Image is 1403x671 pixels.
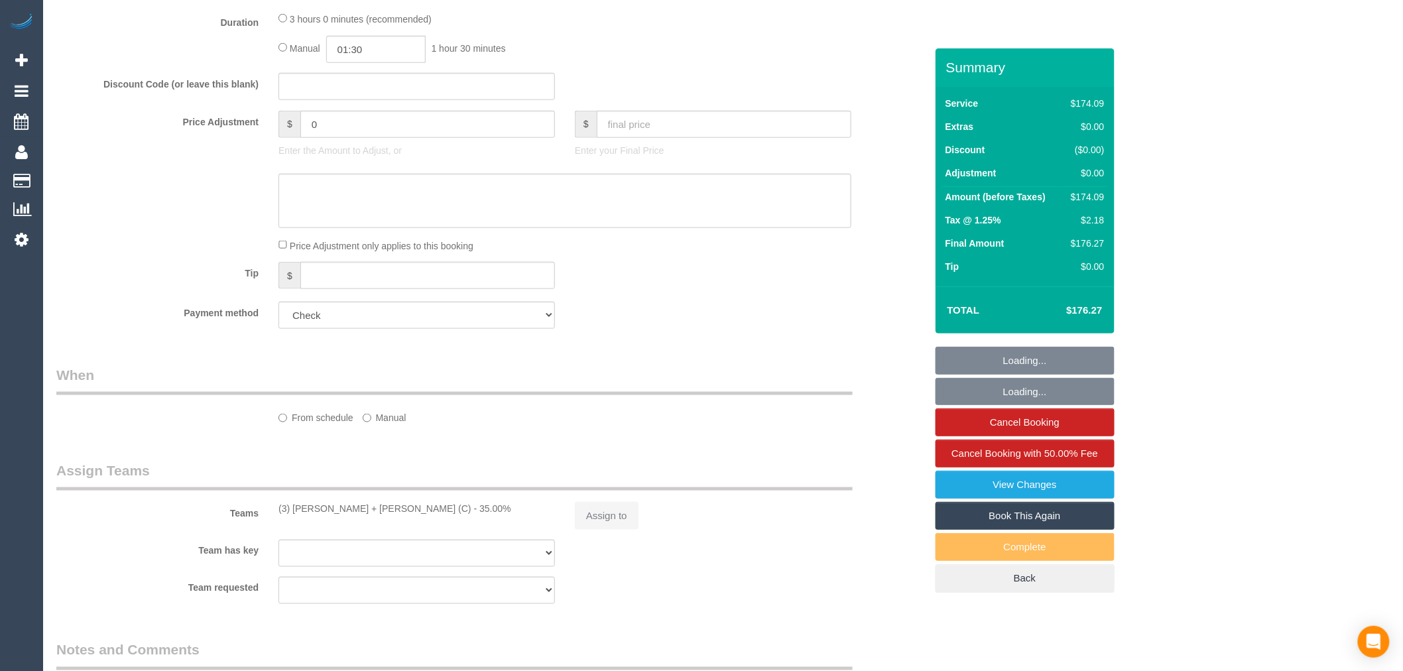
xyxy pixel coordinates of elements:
div: $2.18 [1066,213,1104,227]
input: From schedule [278,414,287,422]
div: $174.09 [1066,190,1104,204]
span: 3 hours 0 minutes (recommended) [290,14,432,25]
a: Cancel Booking [936,408,1115,436]
label: From schedule [278,406,353,424]
span: Cancel Booking with 50.00% Fee [951,448,1098,459]
input: Manual [363,414,371,422]
label: Tip [46,262,269,280]
label: Amount (before Taxes) [945,190,1046,204]
p: Enter your Final Price [575,144,851,157]
div: $174.09 [1066,97,1104,110]
p: Enter the Amount to Adjust, or [278,144,555,157]
span: $ [575,111,597,138]
input: final price [597,111,851,138]
label: Discount [945,143,985,156]
label: Tip [945,260,959,273]
img: Automaid Logo [8,13,34,32]
div: $0.00 [1066,120,1104,133]
a: Back [936,564,1115,592]
label: Manual [363,406,406,424]
div: Open Intercom Messenger [1358,626,1390,658]
div: $0.00 [1066,166,1104,180]
label: Team requested [46,577,269,595]
h4: $176.27 [1026,305,1102,316]
label: Price Adjustment [46,111,269,129]
legend: Assign Teams [56,461,853,491]
label: Payment method [46,302,269,320]
span: $ [278,262,300,289]
div: $0.00 [1066,260,1104,273]
legend: When [56,365,853,395]
div: (3) [PERSON_NAME] + [PERSON_NAME] (C) - 35.00% [278,502,555,515]
div: ($0.00) [1066,143,1104,156]
label: Team has key [46,540,269,558]
label: Duration [46,11,269,29]
a: Cancel Booking with 50.00% Fee [936,440,1115,467]
a: Book This Again [936,502,1115,530]
a: View Changes [936,471,1115,499]
div: $176.27 [1066,237,1104,250]
h3: Summary [946,60,1108,75]
label: Adjustment [945,166,997,180]
span: $ [278,111,300,138]
label: Teams [46,502,269,520]
span: 1 hour 30 minutes [432,43,506,54]
label: Tax @ 1.25% [945,213,1001,227]
label: Service [945,97,979,110]
label: Extras [945,120,974,133]
span: Manual [290,43,320,54]
span: Price Adjustment only applies to this booking [290,240,473,251]
legend: Notes and Comments [56,640,853,670]
strong: Total [947,304,980,316]
label: Final Amount [945,237,1005,250]
label: Discount Code (or leave this blank) [46,73,269,91]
